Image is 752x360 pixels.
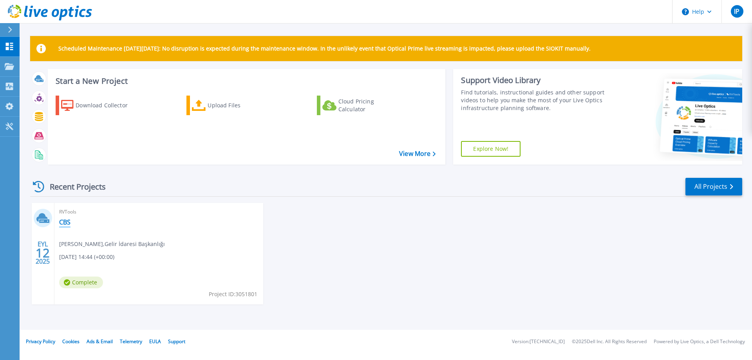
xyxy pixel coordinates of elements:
[317,96,404,115] a: Cloud Pricing Calculator
[685,178,742,195] a: All Projects
[512,339,565,344] li: Version: [TECHNICAL_ID]
[87,338,113,345] a: Ads & Email
[56,77,436,85] h3: Start a New Project
[58,45,591,52] p: Scheduled Maintenance [DATE][DATE]: No disruption is expected during the maintenance window. In t...
[461,75,608,85] div: Support Video Library
[35,239,50,267] div: EYL 2025
[62,338,80,345] a: Cookies
[149,338,161,345] a: EULA
[461,89,608,112] div: Find tutorials, instructional guides and other support videos to help you make the most of your L...
[208,98,270,113] div: Upload Files
[338,98,401,113] div: Cloud Pricing Calculator
[76,98,138,113] div: Download Collector
[26,338,55,345] a: Privacy Policy
[186,96,274,115] a: Upload Files
[572,339,647,344] li: © 2025 Dell Inc. All Rights Reserved
[59,253,114,261] span: [DATE] 14:44 (+00:00)
[56,96,143,115] a: Download Collector
[30,177,116,196] div: Recent Projects
[734,8,739,14] span: IP
[59,240,165,248] span: [PERSON_NAME] , Gelir İdaresi Başkanlığı
[59,208,258,216] span: RVTools
[168,338,185,345] a: Support
[461,141,521,157] a: Explore Now!
[36,250,50,256] span: 12
[654,339,745,344] li: Powered by Live Optics, a Dell Technology
[59,218,70,226] a: CBS
[59,277,103,288] span: Complete
[120,338,142,345] a: Telemetry
[209,290,257,298] span: Project ID: 3051801
[399,150,436,157] a: View More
